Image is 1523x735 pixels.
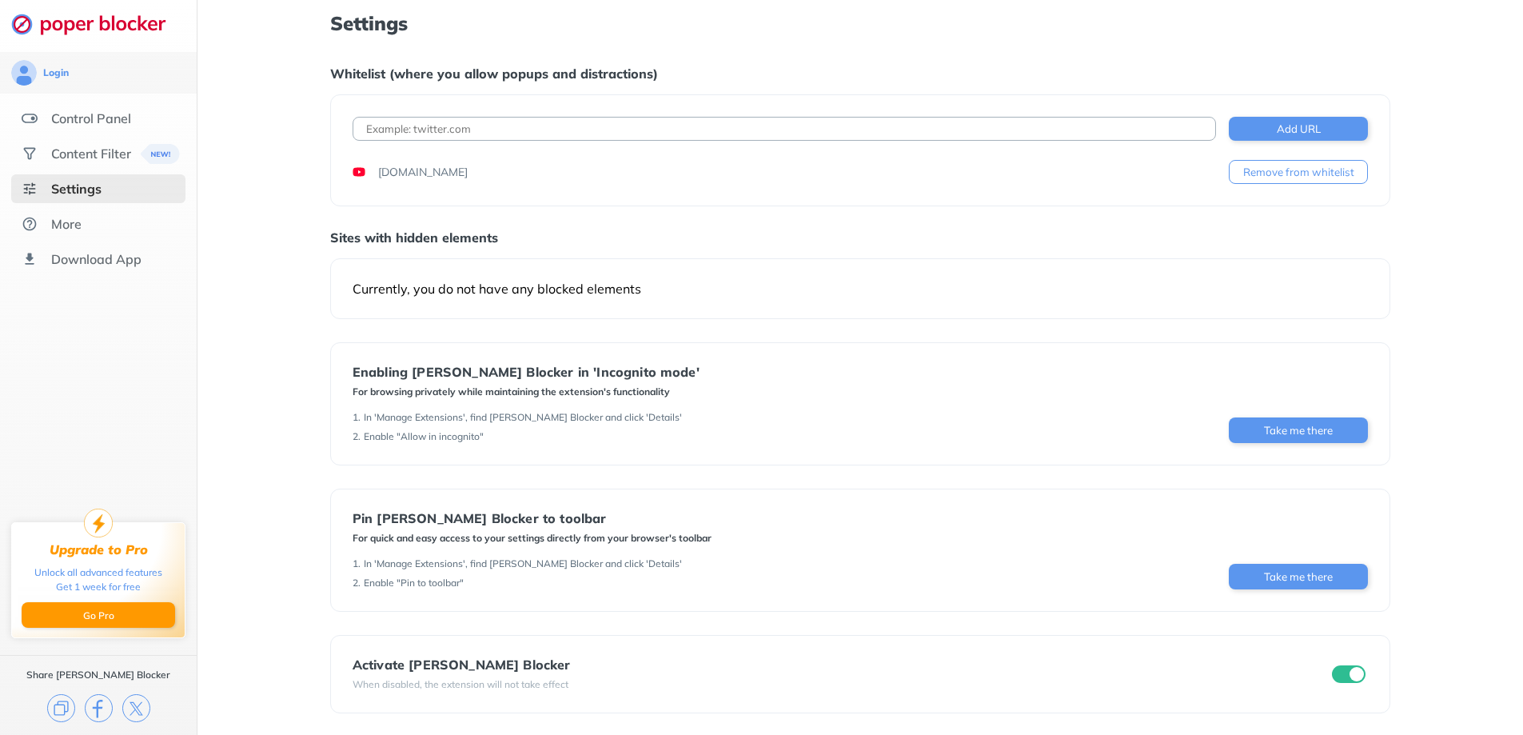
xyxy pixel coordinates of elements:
div: Unlock all advanced features [34,565,162,580]
div: Enabling [PERSON_NAME] Blocker in 'Incognito mode' [353,365,700,379]
div: Download App [51,251,142,267]
img: settings-selected.svg [22,181,38,197]
img: about.svg [22,216,38,232]
div: 2 . [353,430,361,443]
div: 1 . [353,557,361,570]
div: Share [PERSON_NAME] Blocker [26,669,170,681]
div: 2 . [353,577,361,589]
div: Enable "Allow in incognito" [364,430,484,443]
button: Remove from whitelist [1229,160,1368,184]
div: Whitelist (where you allow popups and distractions) [330,66,1390,82]
div: Upgrade to Pro [50,542,148,557]
button: Add URL [1229,117,1368,141]
div: Activate [PERSON_NAME] Blocker [353,657,571,672]
button: Take me there [1229,417,1368,443]
img: x.svg [122,694,150,722]
img: copy.svg [47,694,75,722]
div: When disabled, the extension will not take effect [353,678,571,691]
div: More [51,216,82,232]
button: Take me there [1229,564,1368,589]
img: social.svg [22,146,38,162]
div: Pin [PERSON_NAME] Blocker to toolbar [353,511,712,525]
div: Settings [51,181,102,197]
div: Sites with hidden elements [330,230,1390,246]
div: Get 1 week for free [56,580,141,594]
img: download-app.svg [22,251,38,267]
div: In 'Manage Extensions', find [PERSON_NAME] Blocker and click 'Details' [364,557,682,570]
div: Currently, you do not have any blocked elements [353,281,1368,297]
div: Enable "Pin to toolbar" [364,577,464,589]
div: For quick and easy access to your settings directly from your browser's toolbar [353,532,712,545]
button: Go Pro [22,602,175,628]
div: For browsing privately while maintaining the extension's functionality [353,385,700,398]
img: menuBanner.svg [141,144,180,164]
img: avatar.svg [11,60,37,86]
input: Example: twitter.com [353,117,1216,141]
img: favicons [353,166,365,178]
img: logo-webpage.svg [11,13,183,35]
img: facebook.svg [85,694,113,722]
div: [DOMAIN_NAME] [378,164,468,180]
div: In 'Manage Extensions', find [PERSON_NAME] Blocker and click 'Details' [364,411,682,424]
img: upgrade-to-pro.svg [84,509,113,537]
div: Content Filter [51,146,131,162]
div: Login [43,66,69,79]
div: 1 . [353,411,361,424]
h1: Settings [330,13,1390,34]
div: Control Panel [51,110,131,126]
img: features.svg [22,110,38,126]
